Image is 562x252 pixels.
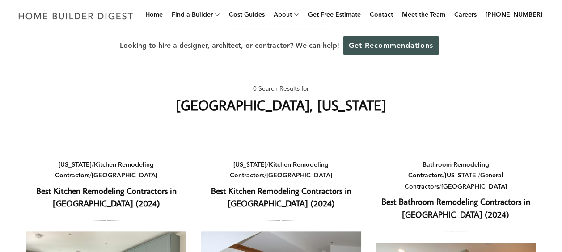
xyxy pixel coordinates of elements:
a: Best Kitchen Remodeling Contractors in [GEOGRAPHIC_DATA] (2024) [36,185,177,209]
a: [US_STATE] [59,160,92,168]
a: [US_STATE] [445,171,478,179]
a: [GEOGRAPHIC_DATA] [441,182,507,190]
a: [US_STATE] [233,160,266,168]
iframe: Drift Widget Chat Controller [390,188,551,241]
div: / / / [376,159,536,192]
a: Kitchen Remodeling Contractors [230,160,329,180]
a: Bathroom Remodeling Contractors [408,160,489,180]
a: Best Bathroom Remodeling Contractors in [GEOGRAPHIC_DATA] (2024) [381,196,530,220]
div: / / [26,159,187,181]
a: [GEOGRAPHIC_DATA] [266,171,332,179]
a: [GEOGRAPHIC_DATA] [92,171,157,179]
img: Home Builder Digest [14,7,137,25]
h1: [GEOGRAPHIC_DATA], [US_STATE] [176,94,386,116]
a: Kitchen Remodeling Contractors [55,160,154,180]
a: Get Recommendations [343,36,439,55]
div: / / [201,159,361,181]
a: Best Kitchen Remodeling Contractors in [GEOGRAPHIC_DATA] (2024) [211,185,351,209]
span: 0 Search Results for [253,83,309,94]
